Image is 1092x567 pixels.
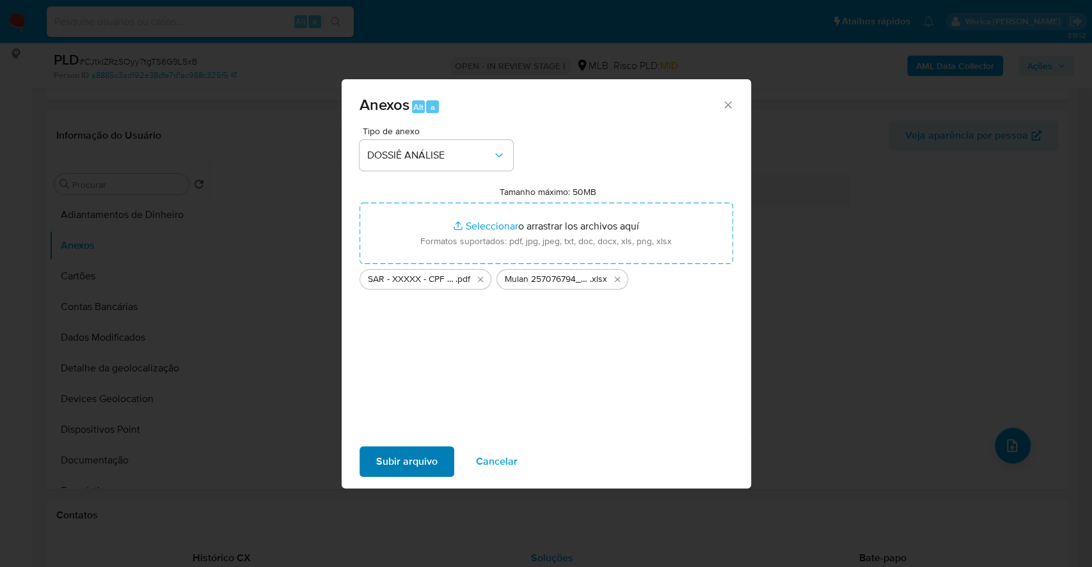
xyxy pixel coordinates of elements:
span: DOSSIÊ ANÁLISE [367,149,493,162]
span: Alt [413,101,423,113]
button: DOSSIÊ ANÁLISE [360,140,513,171]
span: Anexos [360,93,409,116]
span: Tipo de anexo [363,127,516,136]
button: Eliminar Mulan 257076794_2025_09_26_08_59_47 (1).xlsx [610,272,625,287]
span: SAR - XXXXX - CPF 02137022664 - [PERSON_NAME] [368,273,455,286]
button: Cancelar [459,446,534,477]
span: Cancelar [476,447,518,476]
label: Tamanho máximo: 50MB [500,186,596,198]
span: a [431,101,435,113]
span: Subir arquivo [376,447,438,476]
span: .xlsx [590,273,607,286]
ul: Archivos seleccionados [360,264,733,290]
button: Eliminar SAR - XXXXX - CPF 02137022664 - GABRIEL HENRIQUE DE SOUSA LIMA.pdf [473,272,488,287]
span: Mulan 257076794_2025_09_26_08_59_47 (1) [505,273,590,286]
span: .pdf [455,273,470,286]
button: Cerrar [722,98,733,110]
button: Subir arquivo [360,446,454,477]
